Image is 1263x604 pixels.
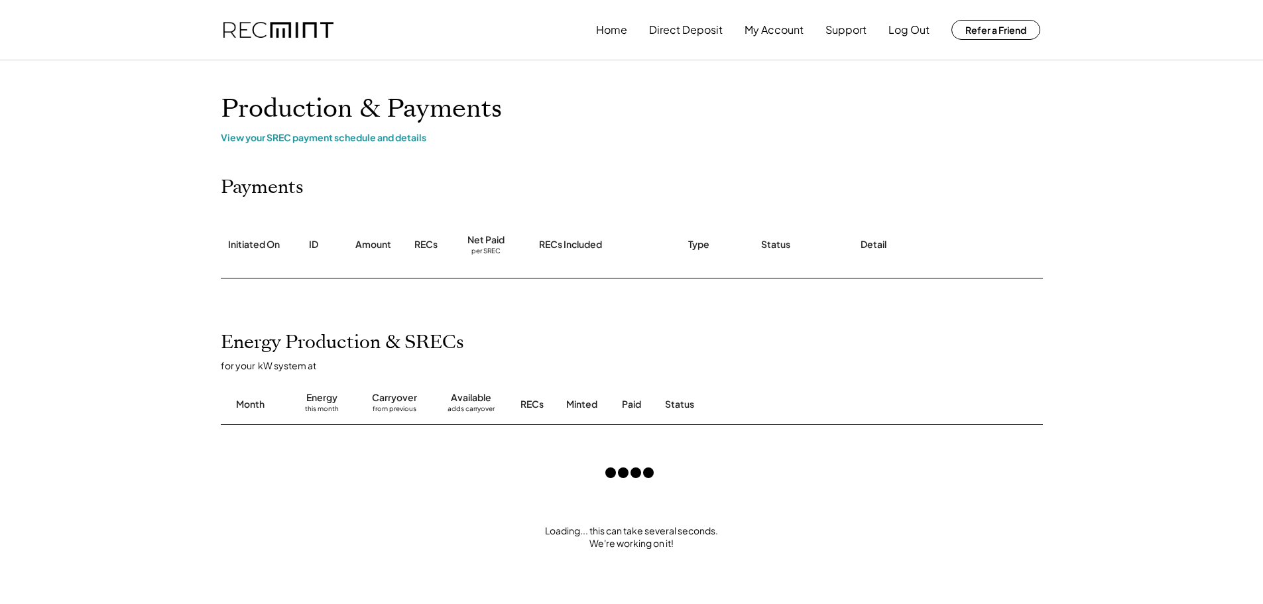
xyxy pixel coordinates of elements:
[622,398,641,411] div: Paid
[471,247,501,257] div: per SREC
[309,238,318,251] div: ID
[825,17,867,43] button: Support
[688,238,709,251] div: Type
[448,404,495,418] div: adds carryover
[467,233,505,247] div: Net Paid
[306,391,337,404] div: Energy
[236,398,265,411] div: Month
[888,17,930,43] button: Log Out
[520,398,544,411] div: RECs
[221,359,1056,371] div: for your kW system at
[305,404,339,418] div: this month
[221,93,1043,125] h1: Production & Payments
[649,17,723,43] button: Direct Deposit
[221,176,304,199] h2: Payments
[761,238,790,251] div: Status
[566,398,597,411] div: Minted
[596,17,627,43] button: Home
[223,22,333,38] img: recmint-logotype%403x.png
[414,238,438,251] div: RECs
[539,238,602,251] div: RECs Included
[372,391,417,404] div: Carryover
[951,20,1040,40] button: Refer a Friend
[228,238,280,251] div: Initiated On
[665,398,890,411] div: Status
[745,17,804,43] button: My Account
[451,391,491,404] div: Available
[208,524,1056,550] div: Loading... this can take several seconds. We're working on it!
[221,332,464,354] h2: Energy Production & SRECs
[373,404,416,418] div: from previous
[861,238,886,251] div: Detail
[221,131,1043,143] div: View your SREC payment schedule and details
[355,238,391,251] div: Amount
